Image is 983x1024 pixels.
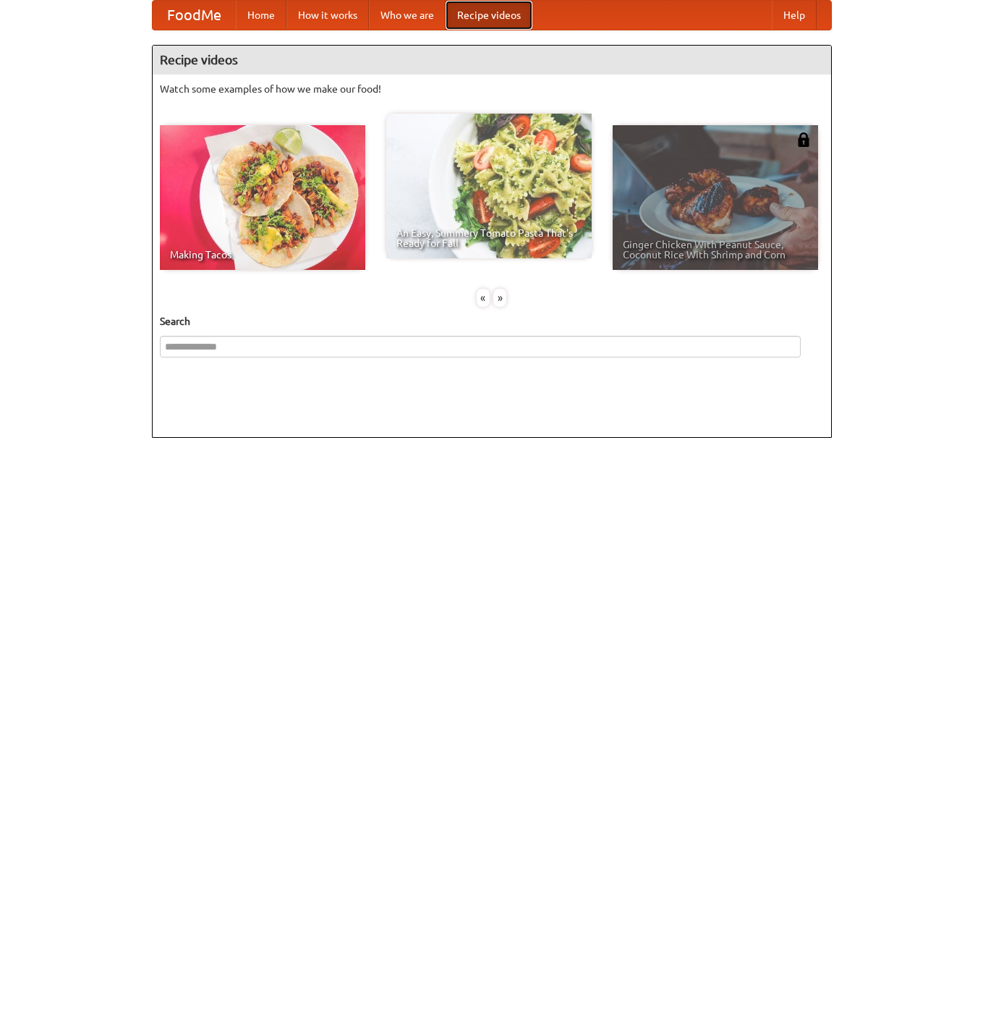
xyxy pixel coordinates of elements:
span: Making Tacos [170,250,355,260]
a: Making Tacos [160,125,365,270]
div: « [477,289,490,307]
h4: Recipe videos [153,46,831,75]
a: FoodMe [153,1,236,30]
p: Watch some examples of how we make our food! [160,82,824,96]
img: 483408.png [796,132,811,147]
span: An Easy, Summery Tomato Pasta That's Ready for Fall [396,228,582,248]
a: Who we are [369,1,446,30]
a: An Easy, Summery Tomato Pasta That's Ready for Fall [386,114,592,258]
a: How it works [286,1,369,30]
a: Recipe videos [446,1,532,30]
a: Home [236,1,286,30]
h5: Search [160,314,824,329]
div: » [493,289,506,307]
a: Help [772,1,817,30]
